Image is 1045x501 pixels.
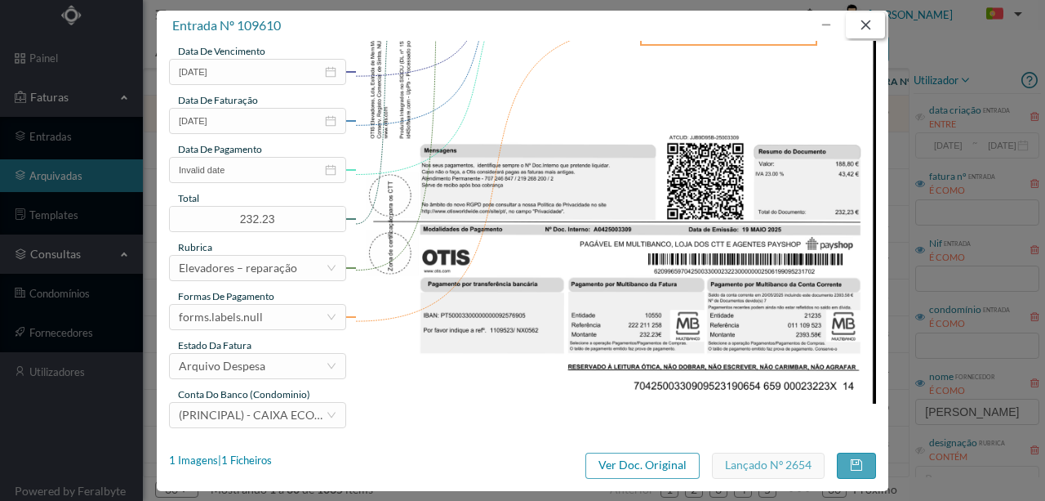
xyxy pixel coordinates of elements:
[585,453,700,479] button: Ver Doc. Original
[325,164,336,176] i: icon: calendar
[179,354,265,378] div: Arquivo Despesa
[169,453,272,469] div: 1 Imagens | 1 Ficheiros
[712,453,825,479] button: Lançado nº 2654
[178,45,265,57] span: data de vencimento
[178,192,199,204] span: total
[327,361,336,371] i: icon: down
[178,241,212,253] span: rubrica
[178,388,310,400] span: conta do banco (condominio)
[327,263,336,273] i: icon: down
[178,94,258,106] span: data de faturação
[178,143,262,155] span: data de pagamento
[325,66,336,78] i: icon: calendar
[327,410,336,420] i: icon: down
[179,408,558,422] span: (PRINCIPAL) - CAIXA ECONOMICA MONTEPIO GERAL ([FINANCIAL_ID])
[179,305,263,329] div: forms.labels.null
[178,339,251,351] span: estado da fatura
[172,17,281,33] span: entrada nº 109610
[973,2,1029,28] button: PT
[325,115,336,127] i: icon: calendar
[179,256,297,280] div: Elevadores – reparação
[178,290,274,302] span: Formas de Pagamento
[327,312,336,322] i: icon: down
